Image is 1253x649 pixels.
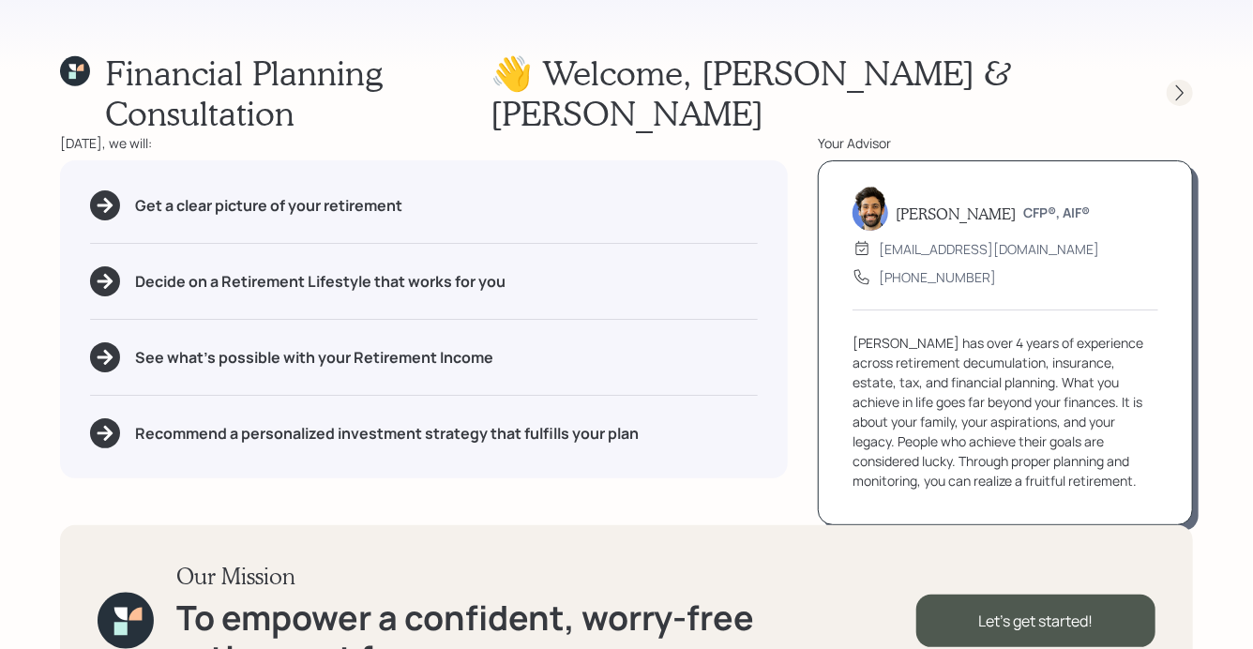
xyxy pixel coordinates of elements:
[896,204,1016,222] h5: [PERSON_NAME]
[135,273,506,291] h5: Decide on a Retirement Lifestyle that works for you
[853,333,1158,491] div: [PERSON_NAME] has over 4 years of experience across retirement decumulation, insurance, estate, t...
[60,133,788,153] div: [DATE], we will:
[879,267,996,287] div: [PHONE_NUMBER]
[879,239,1099,259] div: [EMAIL_ADDRESS][DOMAIN_NAME]
[135,197,402,215] h5: Get a clear picture of your retirement
[135,349,493,367] h5: See what's possible with your Retirement Income
[818,133,1193,153] div: Your Advisor
[105,53,491,133] h1: Financial Planning Consultation
[176,563,916,590] h3: Our Mission
[853,186,888,231] img: eric-schwartz-headshot.png
[135,425,639,443] h5: Recommend a personalized investment strategy that fulfills your plan
[491,53,1133,133] h1: 👋 Welcome , [PERSON_NAME] & [PERSON_NAME]
[1023,205,1090,221] h6: CFP®, AIF®
[916,595,1155,647] div: Let's get started!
